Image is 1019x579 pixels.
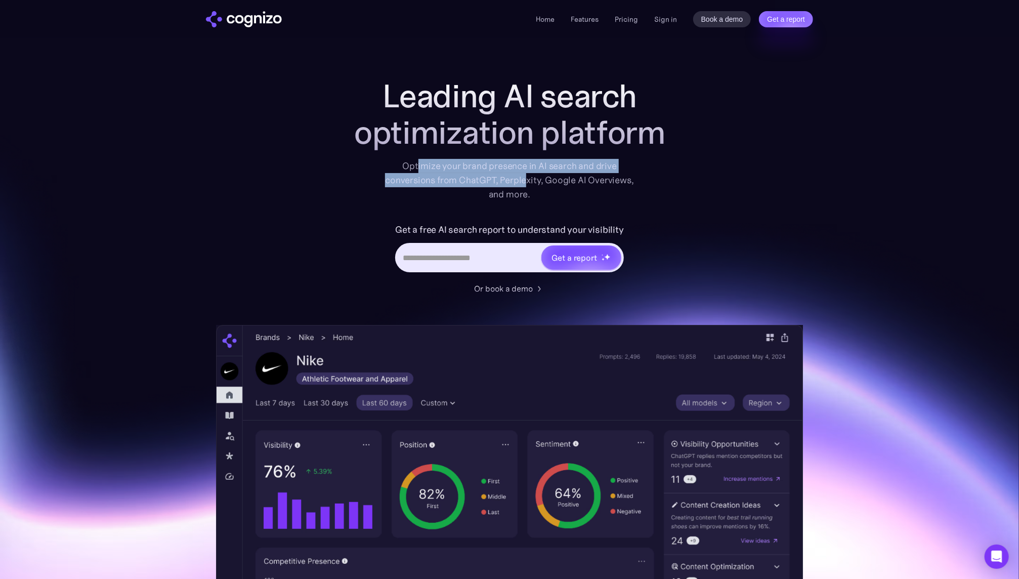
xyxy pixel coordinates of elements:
div: Open Intercom Messenger [985,545,1009,569]
img: cognizo logo [206,11,282,27]
a: Get a report [759,11,813,27]
div: Optimize your brand presence in AI search and drive conversions from ChatGPT, Perplexity, Google ... [385,159,634,201]
a: Get a reportstarstarstar [540,244,622,271]
a: Book a demo [693,11,751,27]
img: star [602,254,603,256]
h1: Leading AI search optimization platform [307,78,712,151]
img: star [604,254,611,260]
a: Or book a demo [474,282,545,295]
a: Features [571,15,599,24]
a: Home [536,15,555,24]
a: home [206,11,282,27]
a: Sign in [654,13,677,25]
div: Or book a demo [474,282,533,295]
a: Pricing [615,15,638,24]
img: star [602,258,605,261]
label: Get a free AI search report to understand your visibility [395,222,624,238]
div: Get a report [551,252,597,264]
form: Hero URL Input Form [395,222,624,277]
